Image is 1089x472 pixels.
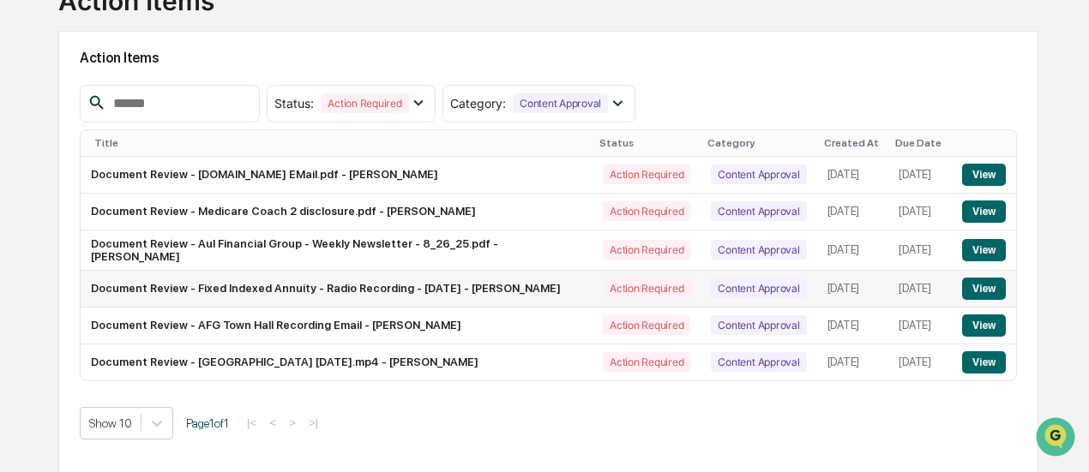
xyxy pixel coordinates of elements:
[817,308,889,344] td: [DATE]
[817,271,889,308] td: [DATE]
[17,217,31,230] div: 🖐️
[888,157,952,194] td: [DATE]
[58,147,217,161] div: We're available if you need us!
[81,194,593,230] td: Document Review - Medicare Coach 2 disclosure.pdf - [PERSON_NAME]
[599,137,694,149] div: Status
[264,415,281,430] button: <
[121,289,208,302] a: Powered byPylon
[711,240,806,260] div: Content Approval
[34,248,108,265] span: Data Lookup
[817,344,889,380] td: [DATE]
[17,249,31,263] div: 🔎
[817,157,889,194] td: [DATE]
[817,230,889,271] td: [DATE]
[17,130,48,161] img: 1746055101610-c473b297-6a78-478c-a979-82029cc54cd1
[603,164,690,184] div: Action Required
[824,137,882,149] div: Created At
[962,205,1006,218] a: View
[171,290,208,302] span: Pylon
[186,416,229,430] span: Page 1 of 1
[124,217,138,230] div: 🗄️
[962,168,1006,181] a: View
[450,96,506,111] span: Category :
[274,96,314,111] span: Status :
[242,415,262,430] button: |<
[962,164,1006,186] button: View
[34,215,111,232] span: Preclearance
[711,278,806,298] div: Content Approval
[962,314,1006,337] button: View
[10,208,117,239] a: 🖐️Preclearance
[888,308,952,344] td: [DATE]
[117,208,220,239] a: 🗄️Attestations
[888,271,952,308] td: [DATE]
[94,137,586,149] div: Title
[81,271,593,308] td: Document Review - Fixed Indexed Annuity - Radio Recording - [DATE] - [PERSON_NAME]
[962,239,1006,261] button: View
[962,351,1006,373] button: View
[962,200,1006,223] button: View
[284,415,301,430] button: >
[321,93,408,113] div: Action Required
[711,315,806,335] div: Content Approval
[603,201,690,221] div: Action Required
[10,241,115,272] a: 🔎Data Lookup
[81,344,593,380] td: Document Review - [GEOGRAPHIC_DATA] [DATE].mp4 - [PERSON_NAME]
[888,194,952,230] td: [DATE]
[603,352,690,372] div: Action Required
[888,230,952,271] td: [DATE]
[45,77,283,95] input: Clear
[292,135,312,156] button: Start new chat
[962,319,1006,332] a: View
[895,137,945,149] div: Due Date
[141,215,213,232] span: Attestations
[711,201,806,221] div: Content Approval
[81,157,593,194] td: Document Review - [DOMAIN_NAME] EMail.pdf - [PERSON_NAME]
[58,130,281,147] div: Start new chat
[962,282,1006,295] a: View
[962,243,1006,256] a: View
[603,240,690,260] div: Action Required
[304,415,323,430] button: >|
[1034,415,1080,462] iframe: Open customer support
[80,50,1017,66] h2: Action Items
[81,230,593,271] td: Document Review - Aul Financial Group - Weekly Newsletter - 8_26_25.pdf - [PERSON_NAME]
[962,355,1006,368] a: View
[513,93,608,113] div: Content Approval
[603,278,690,298] div: Action Required
[962,278,1006,300] button: View
[711,352,806,372] div: Content Approval
[603,315,690,335] div: Action Required
[17,35,312,63] p: How can we help?
[888,344,952,380] td: [DATE]
[711,164,806,184] div: Content Approval
[81,308,593,344] td: Document Review - AFG Town Hall Recording Email - [PERSON_NAME]
[817,194,889,230] td: [DATE]
[707,137,809,149] div: Category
